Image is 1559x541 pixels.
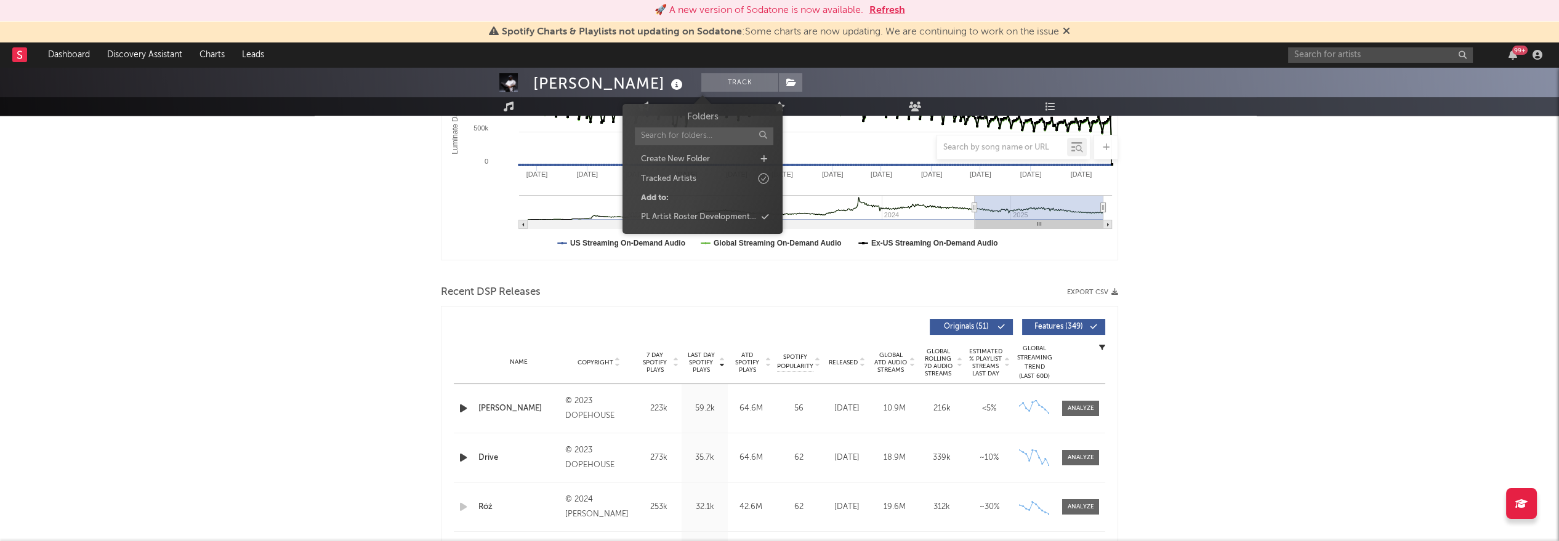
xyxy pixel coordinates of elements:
div: [DATE] [826,501,868,513]
div: © 2024 [PERSON_NAME] [565,492,632,522]
a: Drive [478,452,559,464]
text: 0 [485,158,488,165]
text: Ex-US Streaming On-Demand Audio [871,239,998,247]
a: Róż [478,501,559,513]
text: Global Streaming On-Demand Audio [714,239,842,247]
div: 253k [639,501,679,513]
text: [DATE] [1071,170,1092,178]
div: 99 + [1512,46,1528,55]
span: Spotify Charts & Playlists not updating on Sodatone [502,27,742,37]
span: Released [829,359,858,366]
span: Dismiss [1063,27,1070,37]
text: [DATE] [576,170,598,178]
div: Create New Folder [641,153,710,166]
div: ~ 30 % [969,501,1010,513]
button: Originals(51) [930,319,1013,335]
div: 216k [921,403,962,415]
span: Recent DSP Releases [441,285,541,300]
div: 62 [777,501,820,513]
a: Charts [191,42,233,67]
h3: Folders [687,110,719,124]
a: Leads [233,42,273,67]
div: Tracked Artists [641,173,696,185]
div: Name [478,358,559,367]
button: Features(349) [1022,319,1105,335]
div: 42.6M [731,501,771,513]
div: [PERSON_NAME] [533,73,686,94]
button: Export CSV [1067,289,1118,296]
span: Estimated % Playlist Streams Last Day [969,348,1002,377]
div: 64.6M [731,403,771,415]
text: 500k [473,124,488,132]
text: [DATE] [871,170,892,178]
div: 56 [777,403,820,415]
input: Search for artists [1288,47,1473,63]
text: [DATE] [822,170,844,178]
input: Search for folders... [635,127,773,145]
span: Global Rolling 7D Audio Streams [921,348,955,377]
a: [PERSON_NAME] [478,403,559,415]
div: 59.2k [685,403,725,415]
div: 223k [639,403,679,415]
text: [DATE] [921,170,943,178]
div: <5% [969,403,1010,415]
button: 99+ [1509,50,1517,60]
div: 62 [777,452,820,464]
input: Search by song name or URL [937,143,1067,153]
text: US Streaming On-Demand Audio [570,239,685,247]
span: 7 Day Spotify Plays [639,351,671,374]
a: Discovery Assistant [99,42,191,67]
div: 10.9M [874,403,915,415]
span: : Some charts are now updating. We are continuing to work on the issue [502,27,1059,37]
span: Originals ( 51 ) [938,323,994,331]
div: 64.6M [731,452,771,464]
div: 339k [921,452,962,464]
span: Spotify Popularity [777,353,813,371]
span: Features ( 349 ) [1030,323,1087,331]
div: [DATE] [826,403,868,415]
div: © 2023 DOPEHOUSE [565,443,632,473]
span: Copyright [577,359,613,366]
text: [DATE] [526,170,548,178]
div: 312k [921,501,962,513]
div: 35.7k [685,452,725,464]
div: 19.6M [874,501,915,513]
div: ~ 10 % [969,452,1010,464]
button: Track [701,73,778,92]
div: © 2023 DOPEHOUSE [565,394,632,423]
text: [DATE] [771,170,793,178]
div: PL Artist Roster Development PIPELINE (Non-Urban) [641,211,756,223]
text: [DATE] [970,170,991,178]
div: 273k [639,452,679,464]
span: ATD Spotify Plays [731,351,763,374]
div: Add to: [641,192,669,204]
text: [DATE] [1020,170,1042,178]
div: Global Streaming Trend (Last 60D) [1016,344,1053,381]
a: Dashboard [39,42,99,67]
div: [DATE] [826,452,868,464]
div: 32.1k [685,501,725,513]
div: 🚀 A new version of Sodatone is now available. [655,3,863,18]
div: 18.9M [874,452,915,464]
span: Last Day Spotify Plays [685,351,717,374]
span: Global ATD Audio Streams [874,351,908,374]
button: Refresh [869,3,905,18]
